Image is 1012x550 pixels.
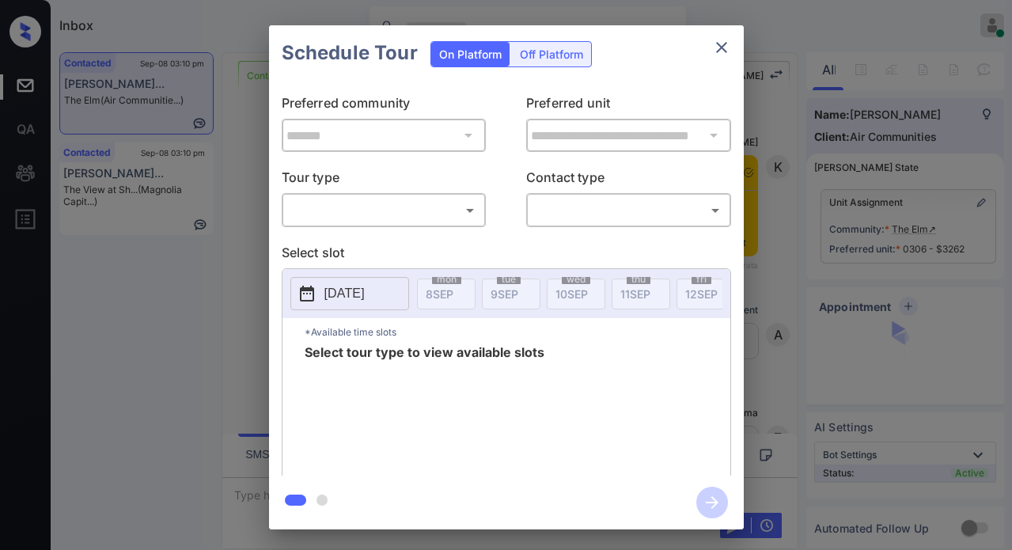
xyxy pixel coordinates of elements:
div: Off Platform [512,42,591,66]
p: Preferred community [282,93,487,119]
div: On Platform [431,42,510,66]
p: Contact type [526,168,731,193]
h2: Schedule Tour [269,25,430,81]
span: Select tour type to view available slots [305,346,544,472]
p: [DATE] [324,284,365,303]
p: Select slot [282,243,731,268]
p: Tour type [282,168,487,193]
p: *Available time slots [305,318,730,346]
button: close [706,32,737,63]
button: [DATE] [290,277,409,310]
p: Preferred unit [526,93,731,119]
